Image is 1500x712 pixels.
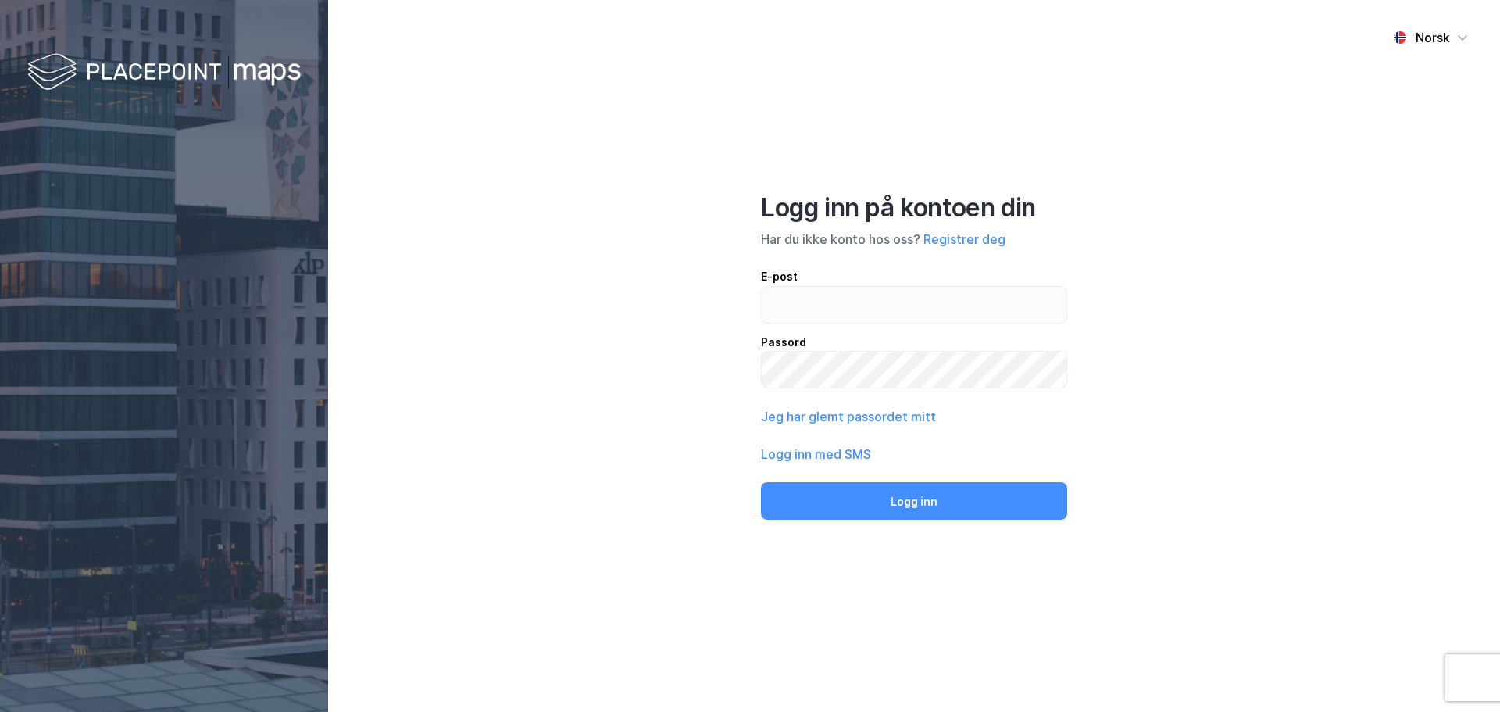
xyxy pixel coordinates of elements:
button: Logg inn med SMS [761,445,871,463]
div: Passord [761,333,1067,352]
div: E-post [761,267,1067,286]
div: Har du ikke konto hos oss? [761,230,1067,249]
button: Logg inn [761,482,1067,520]
button: Registrer deg [923,230,1005,249]
div: Norsk [1416,28,1450,47]
button: Jeg har glemt passordet mitt [761,407,936,426]
img: logo-white.f07954bde2210d2a523dddb988cd2aa7.svg [27,50,301,96]
div: Logg inn på kontoen din [761,192,1067,224]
